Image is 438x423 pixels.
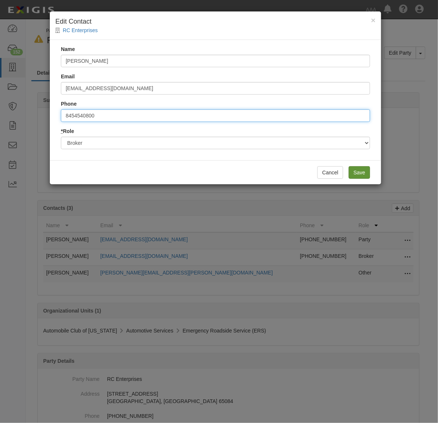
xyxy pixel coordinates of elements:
label: Name [61,45,75,53]
input: Save [349,166,370,179]
button: Cancel [317,166,343,179]
label: Email [61,73,75,80]
label: Role [61,127,74,135]
label: Phone [61,100,77,108]
abbr: required [61,128,63,134]
h4: Edit Contact [55,17,376,27]
a: RC Enterprises [63,27,98,33]
button: Close [371,16,376,24]
span: × [371,16,376,24]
